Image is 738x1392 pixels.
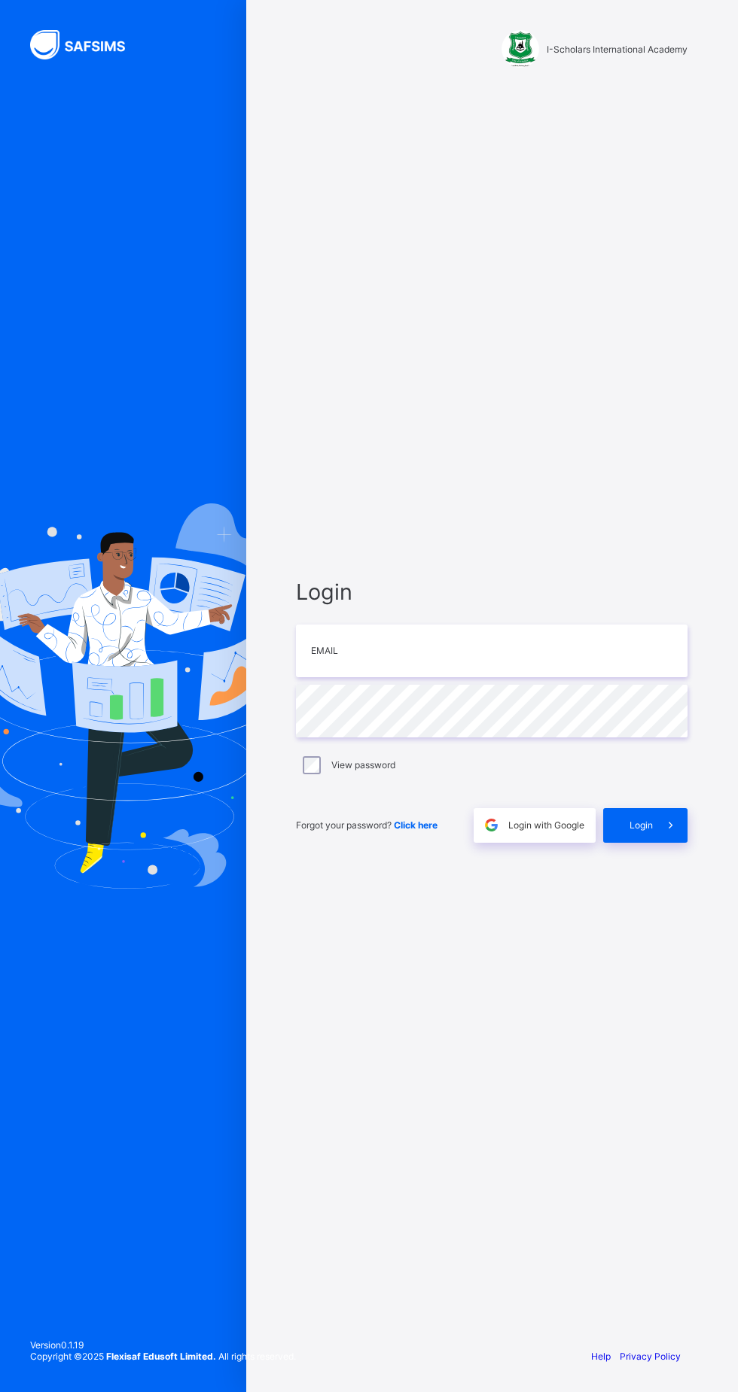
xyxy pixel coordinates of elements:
[508,819,584,831] span: Login with Google
[30,1351,296,1362] span: Copyright © 2025 All rights reserved.
[106,1351,216,1362] strong: Flexisaf Edusoft Limited.
[30,1339,296,1351] span: Version 0.1.19
[296,819,438,831] span: Forgot your password?
[630,819,653,831] span: Login
[394,819,438,831] a: Click here
[331,759,395,770] label: View password
[483,816,500,834] img: google.396cfc9801f0270233282035f929180a.svg
[620,1351,681,1362] a: Privacy Policy
[296,579,688,605] span: Login
[547,44,688,55] span: I-Scholars International Academy
[591,1351,611,1362] a: Help
[30,30,143,59] img: SAFSIMS Logo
